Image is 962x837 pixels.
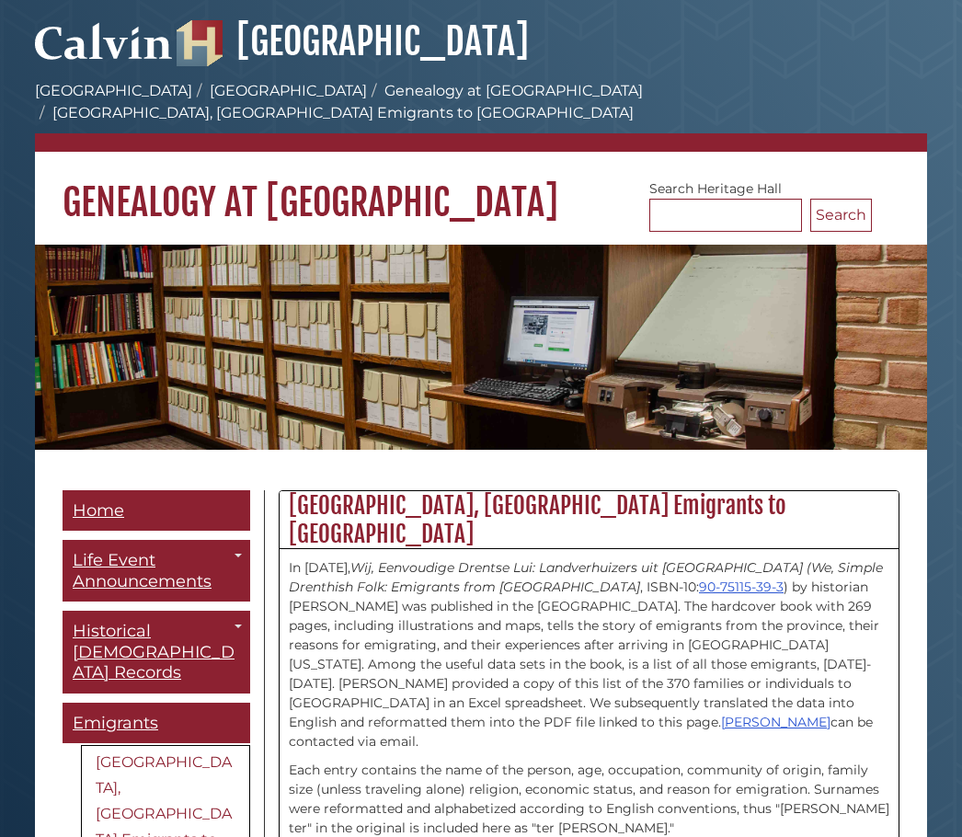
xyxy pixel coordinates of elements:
[177,20,223,66] img: Hekman Library Logo
[63,703,250,744] a: Emigrants
[73,500,124,521] span: Home
[35,80,927,152] nav: breadcrumb
[699,579,784,595] a: 90-75115-39-3
[35,15,173,66] img: Calvin
[35,82,192,99] a: [GEOGRAPHIC_DATA]
[177,18,529,64] a: [GEOGRAPHIC_DATA]
[721,714,830,730] a: [PERSON_NAME]
[289,559,883,595] em: Wij, Eenvoudige Drentse Lui: Landverhuizers uit [GEOGRAPHIC_DATA] (We, Simple Drenthish Folk: Emi...
[810,199,872,232] button: Search
[73,713,158,733] span: Emigrants
[210,82,367,99] a: [GEOGRAPHIC_DATA]
[280,491,899,549] h2: [GEOGRAPHIC_DATA], [GEOGRAPHIC_DATA] Emigrants to [GEOGRAPHIC_DATA]
[73,621,235,682] span: Historical [DEMOGRAPHIC_DATA] Records
[384,82,643,99] a: Genealogy at [GEOGRAPHIC_DATA]
[35,42,173,59] a: Calvin University
[63,490,250,532] a: Home
[63,611,250,694] a: Historical [DEMOGRAPHIC_DATA] Records
[35,102,634,124] li: [GEOGRAPHIC_DATA], [GEOGRAPHIC_DATA] Emigrants to [GEOGRAPHIC_DATA]
[289,558,889,751] p: In [DATE], , ISBN-10: ) by historian [PERSON_NAME] was published in the [GEOGRAPHIC_DATA]. The ha...
[63,540,250,602] a: Life Event Announcements
[35,152,927,225] h1: Genealogy at [GEOGRAPHIC_DATA]
[73,550,212,591] span: Life Event Announcements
